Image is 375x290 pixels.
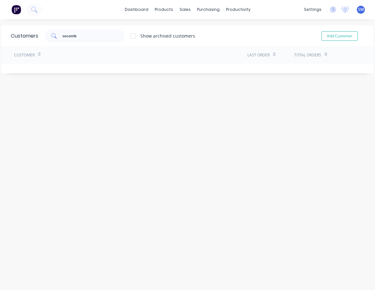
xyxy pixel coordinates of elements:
div: purchasing [194,5,223,14]
div: settings [301,5,325,14]
div: Total Orders [294,52,321,58]
button: Add Customer [322,31,358,41]
div: productivity [223,5,254,14]
div: sales [176,5,194,14]
div: Customers [11,32,38,40]
a: dashboard [122,5,152,14]
div: Show archived customers [140,33,195,39]
img: Factory [11,5,21,14]
div: products [152,5,176,14]
div: Last Order [247,52,270,58]
div: Customer [14,52,35,58]
span: SM [358,7,364,12]
input: Search customers... [62,30,124,42]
